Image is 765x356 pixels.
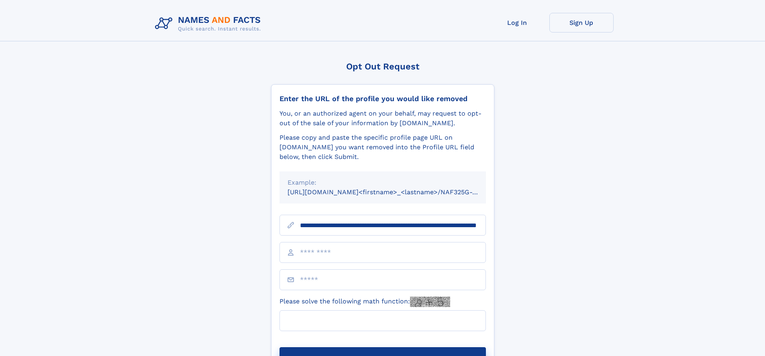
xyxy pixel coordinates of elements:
[279,297,450,307] label: Please solve the following math function:
[152,13,267,35] img: Logo Names and Facts
[279,133,486,162] div: Please copy and paste the specific profile page URL on [DOMAIN_NAME] you want removed into the Pr...
[549,13,614,33] a: Sign Up
[271,61,494,71] div: Opt Out Request
[279,109,486,128] div: You, or an authorized agent on your behalf, may request to opt-out of the sale of your informatio...
[288,178,478,187] div: Example:
[485,13,549,33] a: Log In
[279,94,486,103] div: Enter the URL of the profile you would like removed
[288,188,501,196] small: [URL][DOMAIN_NAME]<firstname>_<lastname>/NAF325G-xxxxxxxx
